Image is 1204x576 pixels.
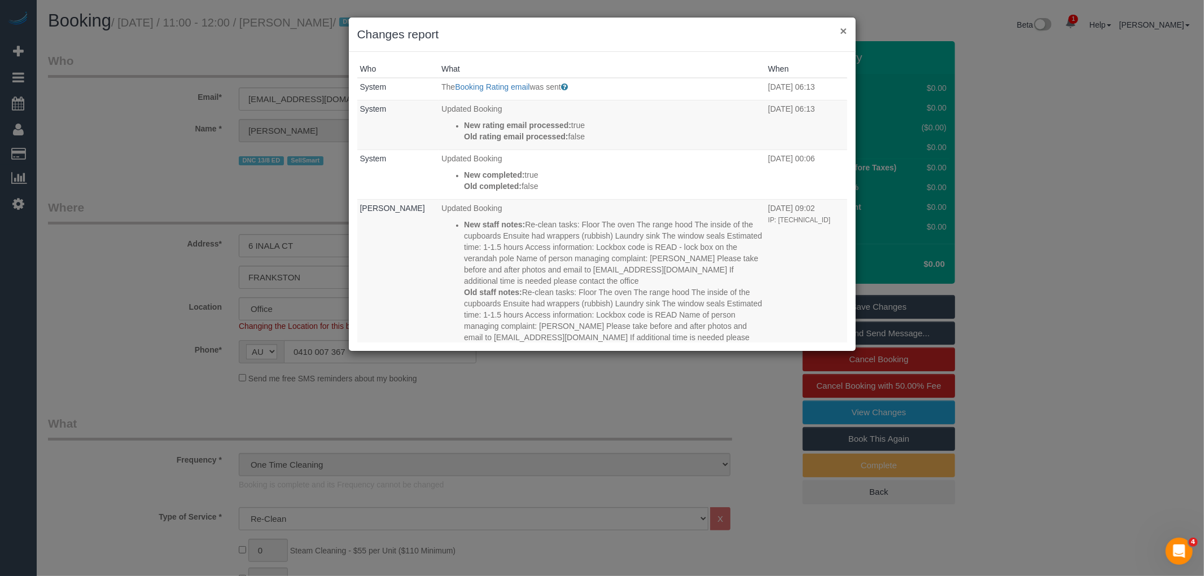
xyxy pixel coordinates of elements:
iframe: Intercom live chat [1166,538,1193,565]
td: What [439,78,765,100]
span: 4 [1189,538,1198,547]
p: false [464,131,763,142]
td: When [765,200,847,385]
a: System [360,82,387,91]
strong: Old completed: [464,182,522,191]
td: Who [357,200,439,385]
small: IP: [TECHNICAL_ID] [768,216,830,224]
td: When [765,100,847,150]
td: Who [357,100,439,150]
strong: New rating email processed: [464,121,571,130]
h3: Changes report [357,26,847,43]
button: × [840,25,847,37]
td: What [439,150,765,200]
strong: Old rating email processed: [464,132,568,141]
span: The [441,82,455,91]
p: true [464,169,763,181]
span: Updated Booking [441,104,502,113]
td: When [765,150,847,200]
p: false [464,181,763,192]
td: When [765,78,847,100]
td: Who [357,150,439,200]
a: [PERSON_NAME] [360,204,425,213]
td: What [439,100,765,150]
a: Booking Rating email [455,82,529,91]
strong: Old staff notes: [464,288,522,297]
sui-modal: Changes report [349,17,856,351]
p: Re-clean tasks: Floor The oven The range hood The inside of the cupboards Ensuite had wrappers (r... [464,219,763,287]
span: was sent [530,82,561,91]
td: Who [357,78,439,100]
span: Updated Booking [441,204,502,213]
th: Who [357,60,439,78]
p: true [464,120,763,131]
p: Re-clean tasks: Floor The oven The range hood The inside of the cupboards Ensuite had wrappers (r... [464,287,763,354]
a: System [360,104,387,113]
th: What [439,60,765,78]
span: Updated Booking [441,154,502,163]
strong: New staff notes: [464,220,525,229]
th: When [765,60,847,78]
strong: New completed: [464,170,524,179]
a: System [360,154,387,163]
td: What [439,200,765,385]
